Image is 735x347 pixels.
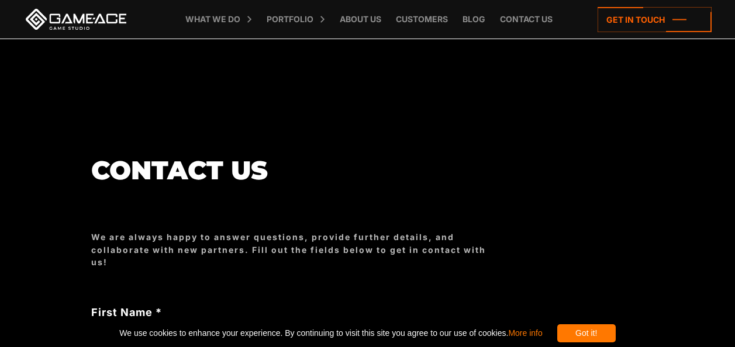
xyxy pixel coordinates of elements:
[91,304,395,320] label: First Name *
[598,7,712,32] a: Get in touch
[557,324,616,342] div: Got it!
[91,231,501,268] div: We are always happy to answer questions, provide further details, and collaborate with new partne...
[91,156,501,184] h1: Contact us
[119,324,542,342] span: We use cookies to enhance your experience. By continuing to visit this site you agree to our use ...
[508,328,542,338] a: More info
